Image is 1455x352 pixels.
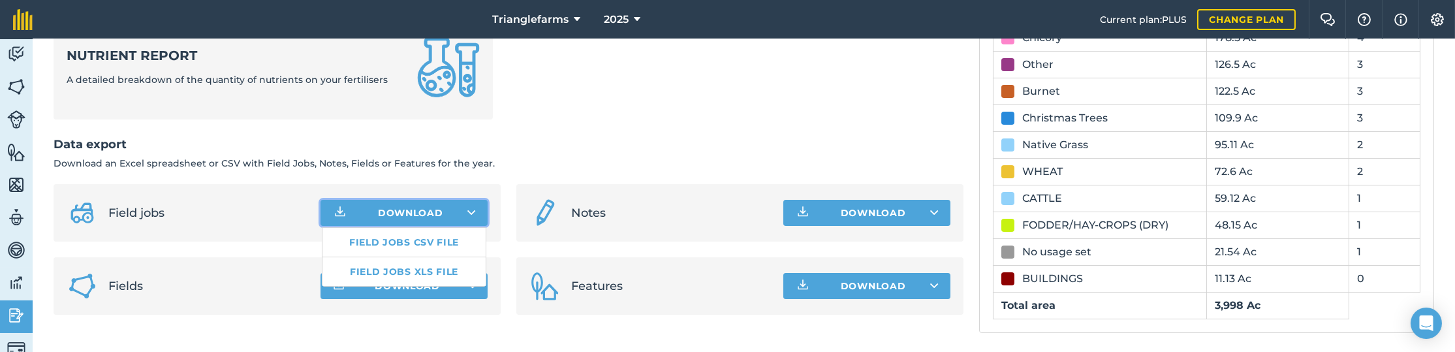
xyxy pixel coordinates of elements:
h2: Data export [54,135,963,154]
button: Download [783,200,950,226]
span: Trianglefarms [492,12,569,27]
button: Download Field jobs CSV fileField jobs XLS file [321,200,488,226]
button: Download [321,273,488,299]
img: Two speech bubbles overlapping with the left bubble in the forefront [1320,13,1336,26]
img: Download icon [332,205,348,221]
span: Field jobs [108,204,310,222]
td: 0 [1349,265,1420,292]
img: svg+xml;base64,PD94bWwgdmVyc2lvbj0iMS4wIiBlbmNvZGluZz0idXRmLTgiPz4KPCEtLSBHZW5lcmF0b3I6IEFkb2JlIE... [7,44,25,64]
img: svg+xml;base64,PD94bWwgdmVyc2lvbj0iMS4wIiBlbmNvZGluZz0idXRmLTgiPz4KPCEtLSBHZW5lcmF0b3I6IEFkb2JlIE... [7,110,25,129]
span: Features [571,277,773,295]
img: svg+xml;base64,PD94bWwgdmVyc2lvbj0iMS4wIiBlbmNvZGluZz0idXRmLTgiPz4KPCEtLSBHZW5lcmF0b3I6IEFkb2JlIE... [529,197,561,229]
a: Field jobs CSV file [322,228,486,257]
strong: Nutrient report [67,46,388,65]
strong: Total area [1001,299,1056,312]
td: 3 [1349,51,1420,78]
img: Fields icon [67,270,98,302]
span: 2025 [604,12,629,27]
td: 126.5 Ac [1207,51,1349,78]
img: fieldmargin Logo [13,9,33,30]
td: 11.13 Ac [1207,265,1349,292]
a: Nutrient reportA detailed breakdown of the quantity of nutrients on your fertilisers [54,15,493,120]
td: 95.11 Ac [1207,131,1349,158]
td: 122.5 Ac [1207,78,1349,104]
td: 1 [1349,238,1420,265]
img: svg+xml;base64,PD94bWwgdmVyc2lvbj0iMS4wIiBlbmNvZGluZz0idXRmLTgiPz4KPCEtLSBHZW5lcmF0b3I6IEFkb2JlIE... [7,208,25,227]
div: CATTLE [1022,191,1062,206]
div: FODDER/HAY-CROPS (DRY) [1022,217,1168,233]
img: svg+xml;base64,PHN2ZyB4bWxucz0iaHR0cDovL3d3dy53My5vcmcvMjAwMC9zdmciIHdpZHRoPSI1NiIgaGVpZ2h0PSI2MC... [7,175,25,195]
img: Features icon [529,270,561,302]
div: Burnet [1022,84,1060,99]
td: 21.54 Ac [1207,238,1349,265]
img: Nutrient report [417,36,480,99]
span: A detailed breakdown of the quantity of nutrients on your fertilisers [67,74,388,86]
td: 59.12 Ac [1207,185,1349,212]
td: 2 [1349,131,1420,158]
img: A cog icon [1430,13,1445,26]
td: 109.9 Ac [1207,104,1349,131]
div: Other [1022,57,1054,72]
div: BUILDINGS [1022,271,1083,287]
img: svg+xml;base64,PD94bWwgdmVyc2lvbj0iMS4wIiBlbmNvZGluZz0idXRmLTgiPz4KPCEtLSBHZW5lcmF0b3I6IEFkb2JlIE... [7,306,25,325]
strong: 3,998 Ac [1215,299,1260,312]
p: Download an Excel spreadsheet or CSV with Field Jobs, Notes, Fields or Features for the year. [54,156,963,170]
a: Field jobs XLS file [322,257,486,286]
img: svg+xml;base64,PD94bWwgdmVyc2lvbj0iMS4wIiBlbmNvZGluZz0idXRmLTgiPz4KPCEtLSBHZW5lcmF0b3I6IEFkb2JlIE... [67,197,98,229]
td: 2 [1349,158,1420,185]
td: 48.15 Ac [1207,212,1349,238]
img: svg+xml;base64,PHN2ZyB4bWxucz0iaHR0cDovL3d3dy53My5vcmcvMjAwMC9zdmciIHdpZHRoPSIxNyIgaGVpZ2h0PSIxNy... [1394,12,1407,27]
td: 1 [1349,185,1420,212]
td: 3 [1349,104,1420,131]
img: Download icon [795,205,811,221]
div: No usage set [1022,244,1091,260]
img: svg+xml;base64,PD94bWwgdmVyc2lvbj0iMS4wIiBlbmNvZGluZz0idXRmLTgiPz4KPCEtLSBHZW5lcmF0b3I6IEFkb2JlIE... [7,240,25,260]
span: Notes [571,204,773,222]
div: Christmas Trees [1022,110,1108,126]
span: Current plan : PLUS [1100,12,1187,27]
img: svg+xml;base64,PHN2ZyB4bWxucz0iaHR0cDovL3d3dy53My5vcmcvMjAwMC9zdmciIHdpZHRoPSI1NiIgaGVpZ2h0PSI2MC... [7,142,25,162]
a: Change plan [1197,9,1296,30]
td: 1 [1349,212,1420,238]
img: svg+xml;base64,PD94bWwgdmVyc2lvbj0iMS4wIiBlbmNvZGluZz0idXRmLTgiPz4KPCEtLSBHZW5lcmF0b3I6IEFkb2JlIE... [7,273,25,293]
div: Native Grass [1022,137,1088,153]
td: 3 [1349,78,1420,104]
img: A question mark icon [1356,13,1372,26]
img: Download icon [795,278,811,294]
img: svg+xml;base64,PHN2ZyB4bWxucz0iaHR0cDovL3d3dy53My5vcmcvMjAwMC9zdmciIHdpZHRoPSI1NiIgaGVpZ2h0PSI2MC... [7,77,25,97]
div: WHEAT [1022,164,1063,180]
div: Open Intercom Messenger [1411,308,1442,339]
td: 72.6 Ac [1207,158,1349,185]
span: Fields [108,277,310,295]
button: Download [783,273,950,299]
